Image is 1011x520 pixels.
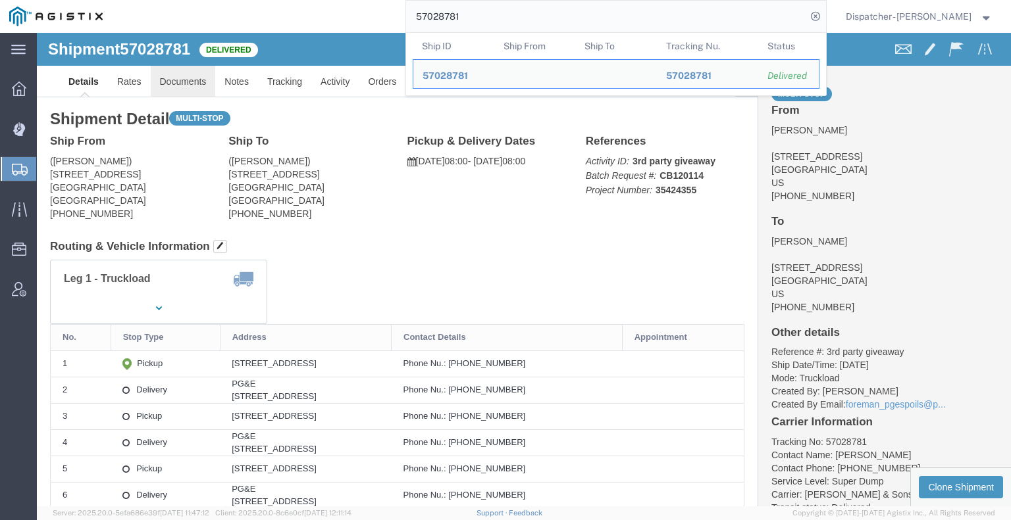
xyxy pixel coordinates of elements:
[477,509,509,517] a: Support
[656,33,758,59] th: Tracking Nu.
[846,9,972,24] span: Dispatcher - Cameron Bowman
[509,509,542,517] a: Feedback
[9,7,103,26] img: logo
[413,33,494,59] th: Ship ID
[423,69,485,83] div: 57028781
[37,33,1011,506] iframe: FS Legacy Container
[665,70,711,81] span: 57028781
[758,33,819,59] th: Status
[494,33,575,59] th: Ship From
[423,70,468,81] span: 57028781
[215,509,351,517] span: Client: 2025.20.0-8c6e0cf
[575,33,657,59] th: Ship To
[304,509,351,517] span: [DATE] 12:11:14
[53,509,209,517] span: Server: 2025.20.0-5efa686e39f
[160,509,209,517] span: [DATE] 11:47:12
[665,69,749,83] div: 57028781
[406,1,806,32] input: Search for shipment number, reference number
[767,69,810,83] div: Delivered
[792,508,995,519] span: Copyright © [DATE]-[DATE] Agistix Inc., All Rights Reserved
[845,9,993,24] button: Dispatcher - [PERSON_NAME]
[413,33,826,95] table: Search Results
